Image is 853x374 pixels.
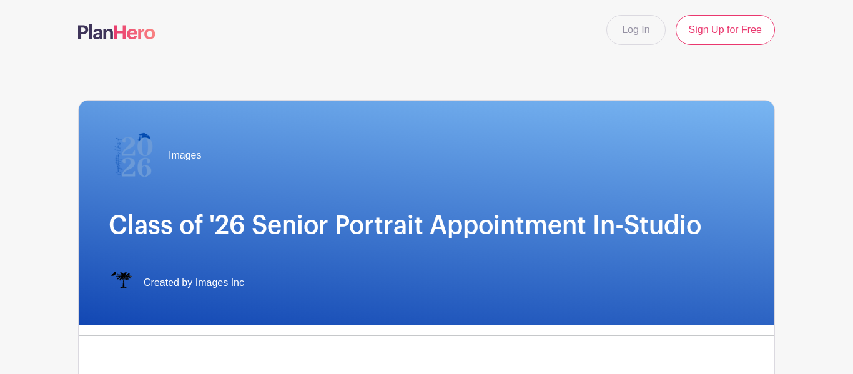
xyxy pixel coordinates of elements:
img: logo-507f7623f17ff9eddc593b1ce0a138ce2505c220e1c5a4e2b4648c50719b7d32.svg [78,24,155,39]
h1: Class of '26 Senior Portrait Appointment In-Studio [109,210,744,240]
span: Created by Images Inc [144,275,244,290]
img: IMAGES%20logo%20transparenT%20PNG%20s.png [109,270,134,295]
a: Sign Up for Free [676,15,775,45]
img: 2026%20logo%20(2).png [109,130,159,180]
a: Log In [606,15,665,45]
span: Images [169,148,201,163]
